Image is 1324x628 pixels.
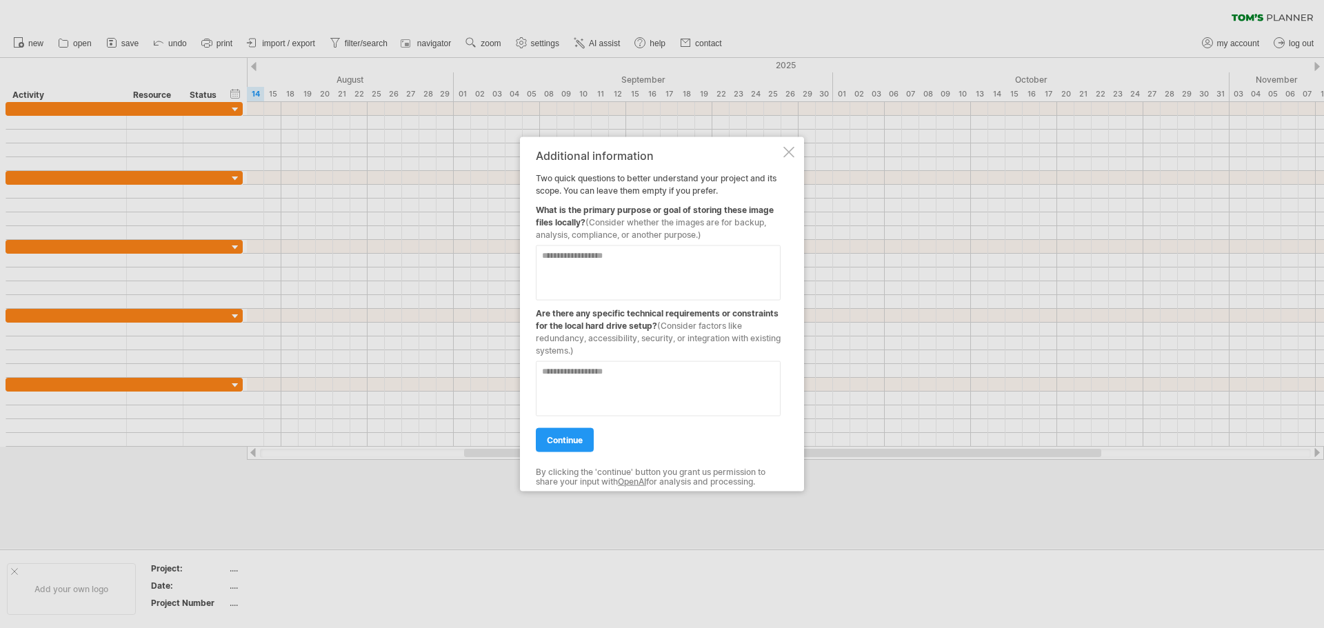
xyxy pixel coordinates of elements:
[536,427,594,452] a: continue
[547,434,583,445] span: continue
[536,149,781,479] div: Two quick questions to better understand your project and its scope. You can leave them empty if ...
[536,320,781,355] span: (Consider factors like redundancy, accessibility, security, or integration with existing systems.)
[618,476,646,487] a: OpenAI
[536,196,781,241] div: What is the primary purpose or goal of storing these image files locally?
[536,300,781,356] div: Are there any specific technical requirements or constraints for the local hard drive setup?
[536,216,766,239] span: (Consider whether the images are for backup, analysis, compliance, or another purpose.)
[536,149,781,161] div: Additional information
[536,467,781,487] div: By clicking the 'continue' button you grant us permission to share your input with for analysis a...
